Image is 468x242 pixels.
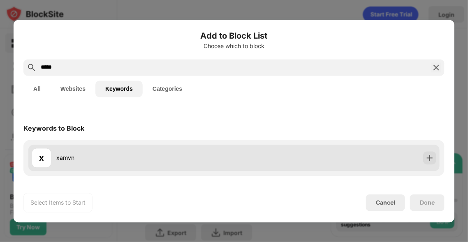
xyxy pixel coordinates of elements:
[23,43,445,49] div: Choose which to block
[23,81,51,97] button: All
[143,81,192,97] button: Categories
[95,81,143,97] button: Keywords
[376,199,395,206] div: Cancel
[23,30,445,42] h6: Add to Block List
[30,198,86,207] div: Select Items to Start
[23,124,84,132] div: Keywords to Block
[431,62,441,72] img: search-close
[39,152,44,164] div: x
[420,199,435,206] div: Done
[51,81,95,97] button: Websites
[56,154,234,162] div: xamvn
[27,62,37,72] img: search.svg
